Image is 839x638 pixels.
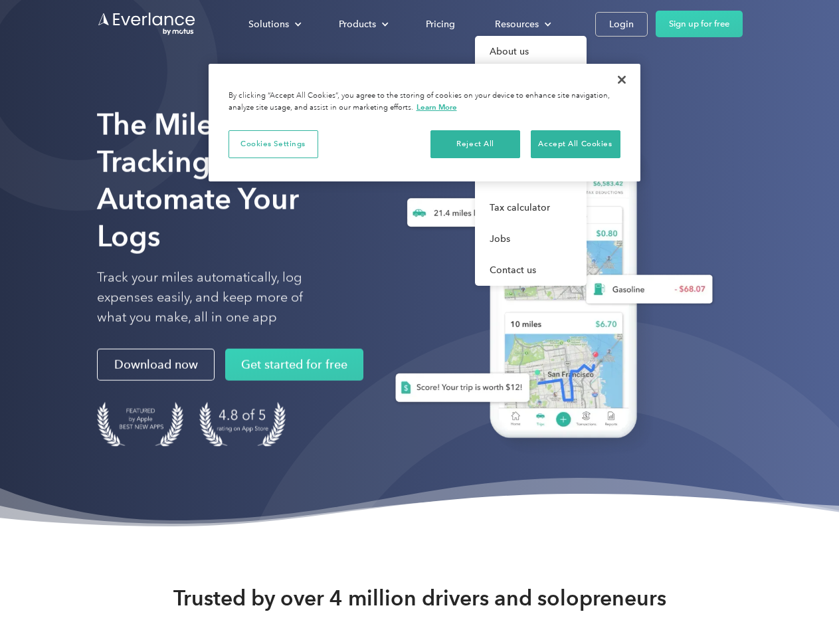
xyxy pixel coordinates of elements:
[235,13,312,36] div: Solutions
[482,13,562,36] div: Resources
[339,16,376,33] div: Products
[495,16,539,33] div: Resources
[97,11,197,37] a: Go to homepage
[595,12,648,37] a: Login
[374,126,723,458] img: Everlance, mileage tracker app, expense tracking app
[475,36,587,67] a: About us
[475,255,587,286] a: Contact us
[229,90,620,114] div: By clicking “Accept All Cookies”, you agree to the storing of cookies on your device to enhance s...
[475,223,587,255] a: Jobs
[326,13,399,36] div: Products
[97,402,183,447] img: Badge for Featured by Apple Best New Apps
[430,130,520,158] button: Reject All
[199,402,286,447] img: 4.9 out of 5 stars on the app store
[209,64,640,181] div: Privacy
[609,16,634,33] div: Login
[475,192,587,223] a: Tax calculator
[225,349,363,381] a: Get started for free
[209,64,640,181] div: Cookie banner
[97,349,215,381] a: Download now
[426,16,455,33] div: Pricing
[417,102,457,112] a: More information about your privacy, opens in a new tab
[97,268,334,328] p: Track your miles automatically, log expenses easily, and keep more of what you make, all in one app
[531,130,620,158] button: Accept All Cookies
[475,36,587,286] nav: Resources
[656,11,743,37] a: Sign up for free
[229,130,318,158] button: Cookies Settings
[607,65,636,94] button: Close
[413,13,468,36] a: Pricing
[248,16,289,33] div: Solutions
[173,585,666,611] strong: Trusted by over 4 million drivers and solopreneurs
